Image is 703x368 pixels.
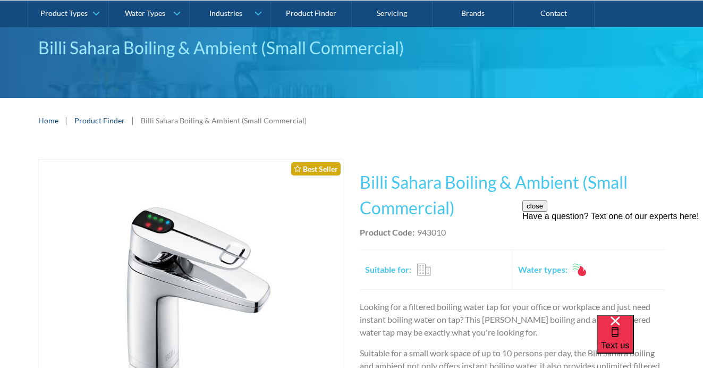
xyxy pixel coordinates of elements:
[360,227,414,237] strong: Product Code:
[360,170,665,221] h1: Billi Sahara Boiling & Ambient (Small Commercial)
[417,226,446,239] div: 943010
[291,162,341,175] div: Best Seller
[38,115,58,126] a: Home
[209,9,242,18] div: Industries
[597,315,703,368] iframe: podium webchat widget bubble
[38,35,665,61] div: Billi Sahara Boiling & Ambient (Small Commercial)
[360,300,665,339] p: Looking for a filtered boiling water tap for your office or workplace and just need instant boili...
[522,200,703,328] iframe: podium webchat widget prompt
[141,115,307,126] div: Billi Sahara Boiling & Ambient (Small Commercial)
[40,9,88,18] div: Product Types
[518,263,568,276] h2: Water types:
[64,114,69,127] div: |
[365,263,411,276] h2: Suitable for:
[125,9,165,18] div: Water Types
[74,115,125,126] a: Product Finder
[130,114,135,127] div: |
